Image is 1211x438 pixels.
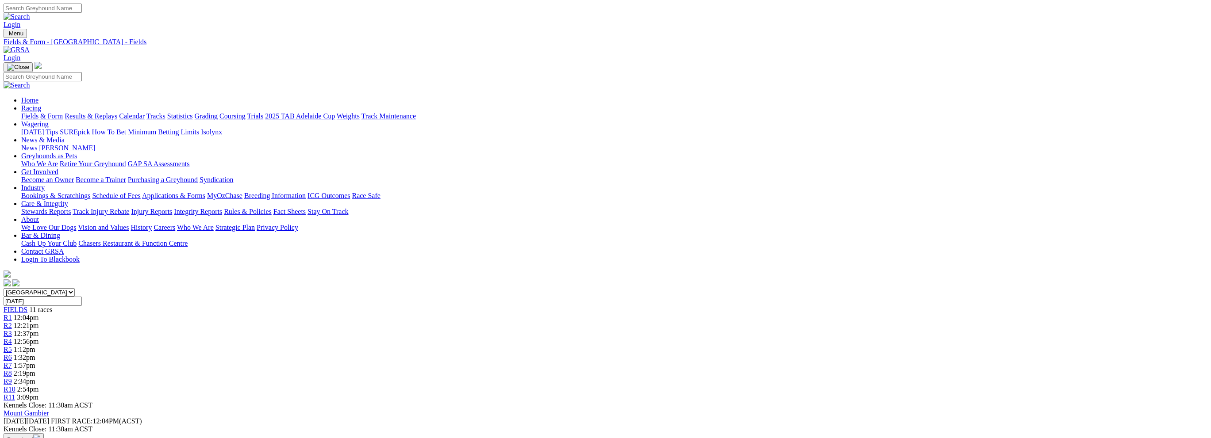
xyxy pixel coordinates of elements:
[4,377,12,385] a: R9
[146,112,165,120] a: Tracks
[21,224,76,231] a: We Love Our Dogs
[4,354,12,361] span: R6
[21,248,64,255] a: Contact GRSA
[4,306,27,313] a: FIELDS
[21,208,1207,216] div: Care & Integrity
[4,72,82,81] input: Search
[142,192,205,199] a: Applications & Forms
[60,128,90,136] a: SUREpick
[247,112,263,120] a: Trials
[21,240,77,247] a: Cash Up Your Club
[4,81,30,89] img: Search
[4,29,27,38] button: Toggle navigation
[21,224,1207,232] div: About
[308,208,348,215] a: Stay On Track
[21,240,1207,248] div: Bar & Dining
[195,112,218,120] a: Grading
[21,144,1207,152] div: News & Media
[4,417,27,425] span: [DATE]
[128,176,198,183] a: Purchasing a Greyhound
[4,417,49,425] span: [DATE]
[201,128,222,136] a: Isolynx
[131,208,172,215] a: Injury Reports
[219,112,246,120] a: Coursing
[14,338,39,345] span: 12:56pm
[361,112,416,120] a: Track Maintenance
[21,112,1207,120] div: Racing
[4,385,15,393] a: R10
[224,208,272,215] a: Rules & Policies
[308,192,350,199] a: ICG Outcomes
[21,232,60,239] a: Bar & Dining
[21,112,63,120] a: Fields & Form
[4,362,12,369] a: R7
[4,425,1207,433] div: Kennels Close: 11:30am ACST
[273,208,306,215] a: Fact Sheets
[4,46,30,54] img: GRSA
[39,144,95,152] a: [PERSON_NAME]
[29,306,52,313] span: 11 races
[337,112,360,120] a: Weights
[14,346,35,353] span: 1:12pm
[7,64,29,71] img: Close
[51,417,92,425] span: FIRST RACE:
[14,362,35,369] span: 1:57pm
[12,279,19,286] img: twitter.svg
[167,112,193,120] a: Statistics
[4,21,20,28] a: Login
[4,393,15,401] a: R11
[21,96,38,104] a: Home
[4,401,92,409] span: Kennels Close: 11:30am ACST
[21,168,58,175] a: Get Involved
[14,354,35,361] span: 1:32pm
[78,224,129,231] a: Vision and Values
[78,240,188,247] a: Chasers Restaurant & Function Centre
[4,314,12,321] a: R1
[92,192,140,199] a: Schedule of Fees
[4,38,1207,46] a: Fields & Form - [GEOGRAPHIC_DATA] - Fields
[21,104,41,112] a: Racing
[76,176,126,183] a: Become a Trainer
[200,176,233,183] a: Syndication
[128,128,199,136] a: Minimum Betting Limits
[17,385,39,393] span: 2:54pm
[21,144,37,152] a: News
[4,270,11,278] img: logo-grsa-white.png
[21,120,49,128] a: Wagering
[92,128,127,136] a: How To Bet
[119,112,145,120] a: Calendar
[14,314,39,321] span: 12:04pm
[51,417,142,425] span: 12:04PM(ACST)
[215,224,255,231] a: Strategic Plan
[207,192,242,199] a: MyOzChase
[4,338,12,345] a: R4
[177,224,214,231] a: Who We Are
[4,346,12,353] a: R5
[73,208,129,215] a: Track Injury Rebate
[4,13,30,21] img: Search
[4,297,82,306] input: Select date
[244,192,306,199] a: Breeding Information
[17,393,38,401] span: 3:09pm
[4,369,12,377] a: R8
[14,322,39,329] span: 12:21pm
[21,176,1207,184] div: Get Involved
[257,224,298,231] a: Privacy Policy
[21,152,77,160] a: Greyhounds as Pets
[21,176,74,183] a: Become an Owner
[4,62,33,72] button: Toggle navigation
[14,377,35,385] span: 2:34pm
[21,255,80,263] a: Login To Blackbook
[4,322,12,329] a: R2
[35,62,42,69] img: logo-grsa-white.png
[4,54,20,61] a: Login
[21,184,45,191] a: Industry
[21,208,71,215] a: Stewards Reports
